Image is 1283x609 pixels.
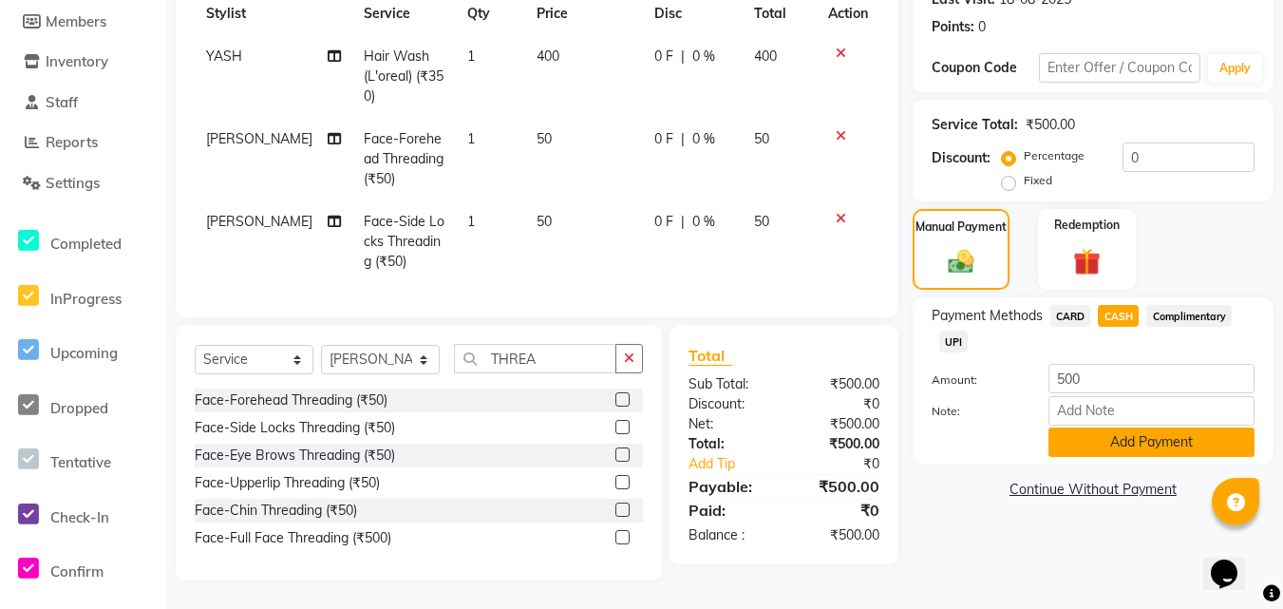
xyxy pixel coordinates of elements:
span: 50 [537,130,552,147]
span: CARD [1050,305,1091,327]
span: 0 % [692,212,715,232]
div: Sub Total: [674,374,783,394]
span: 400 [537,48,559,65]
a: Settings [5,173,161,195]
span: Payment Methods [932,306,1043,326]
a: Members [5,11,161,33]
span: Confirm [50,562,104,580]
a: Staff [5,92,161,114]
div: ₹500.00 [783,434,893,454]
button: Add Payment [1048,428,1255,457]
label: Amount: [917,371,1034,389]
img: _gift.svg [1065,245,1109,279]
input: Amount [1048,364,1255,393]
span: | [681,212,685,232]
label: Redemption [1054,217,1120,234]
span: 0 % [692,129,715,149]
span: Tentative [50,453,111,471]
span: [PERSON_NAME] [206,213,312,230]
label: Note: [917,403,1034,420]
div: Balance : [674,525,783,545]
span: 50 [537,213,552,230]
span: | [681,47,685,67]
span: [PERSON_NAME] [206,130,312,147]
span: CASH [1098,305,1139,327]
div: Total: [674,434,783,454]
span: InProgress [50,290,122,308]
span: 0 F [654,47,673,67]
span: Check-In [50,508,109,526]
div: ₹0 [802,454,894,474]
label: Fixed [1024,172,1052,189]
span: 0 F [654,129,673,149]
div: Face-Eye Brows Threading (₹50) [195,446,395,466]
span: 1 [467,213,475,230]
span: | [681,129,685,149]
div: Face-Side Locks Threading (₹50) [195,418,395,438]
label: Manual Payment [915,219,1007,236]
input: Search or Scan [454,344,616,373]
span: Completed [50,235,122,253]
div: ₹0 [783,394,893,414]
div: Coupon Code [932,58,1039,78]
button: Apply [1208,54,1262,83]
div: Discount: [932,148,991,168]
div: ₹0 [783,499,893,522]
span: 1 [467,48,475,65]
span: Inventory [46,52,108,70]
div: Face-Forehead Threading (₹50) [195,390,387,410]
span: 50 [754,130,769,147]
span: Face-Forehead Threading (₹50) [364,130,443,187]
div: Payable: [674,475,783,498]
span: 0 F [654,212,673,232]
span: Members [46,12,106,30]
span: 0 % [692,47,715,67]
input: Add Note [1048,396,1255,426]
div: Service Total: [932,115,1018,135]
span: Total [689,346,732,366]
div: ₹500.00 [783,414,893,434]
span: YASH [206,48,242,65]
a: Continue Without Payment [916,480,1270,500]
span: Dropped [50,399,108,417]
input: Enter Offer / Coupon Code [1039,53,1200,83]
span: 400 [754,48,777,65]
span: UPI [939,331,969,352]
span: Reports [46,133,98,151]
div: ₹500.00 [1026,115,1075,135]
div: ₹500.00 [783,475,893,498]
div: Face-Upperlip Threading (₹50) [195,473,380,493]
div: Discount: [674,394,783,414]
a: Add Tip [674,454,802,474]
div: Face-Chin Threading (₹50) [195,501,357,521]
div: ₹500.00 [783,525,893,545]
div: Paid: [674,499,783,522]
span: Face-Side Locks Threading (₹50) [364,213,444,270]
span: 50 [754,213,769,230]
span: Staff [46,93,78,111]
div: ₹500.00 [783,374,893,394]
span: Upcoming [50,344,118,362]
span: 1 [467,130,475,147]
a: Inventory [5,51,161,73]
div: 0 [978,17,986,37]
div: Face-Full Face Threading (₹500) [195,528,391,548]
span: Complimentary [1146,305,1232,327]
span: Hair Wash (L'oreal) (₹350) [364,48,443,105]
a: Reports [5,132,161,154]
span: Settings [46,174,100,192]
div: Points: [932,17,974,37]
div: Net: [674,414,783,434]
iframe: chat widget [1203,533,1264,590]
img: _cash.svg [940,247,982,276]
label: Percentage [1024,147,1085,164]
